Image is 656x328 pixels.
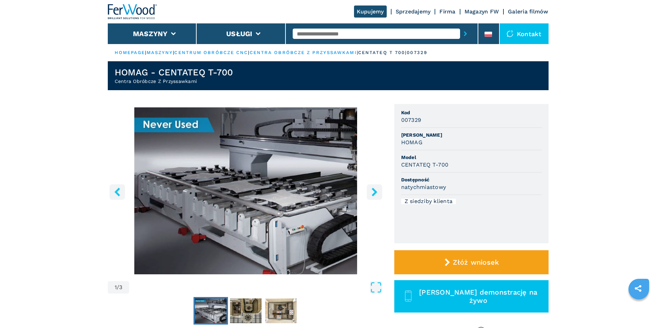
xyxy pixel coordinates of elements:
[507,30,513,37] img: Kontakt
[401,154,542,161] span: Model
[465,8,499,15] a: Magazyn FW
[108,107,384,274] img: Centra Obróbcze Z Przyssawkami HOMAG CENTATEQ T-700
[248,50,249,55] span: |
[115,50,145,55] a: HOMEPAGE
[394,280,549,313] button: [PERSON_NAME] demonstrację na żywo
[394,250,549,274] button: Złóż wniosek
[508,8,549,15] a: Galeria filmów
[401,109,542,116] span: Kod
[416,288,540,305] span: [PERSON_NAME] demonstrację na żywo
[401,138,423,146] h3: HOMAG
[226,30,252,38] button: Usługi
[108,297,384,325] nav: Thumbnail Navigation
[401,131,542,138] span: [PERSON_NAME]
[108,107,384,274] div: Go to Slide 1
[131,281,382,294] button: Open Fullscreen
[115,285,117,290] span: 1
[230,298,262,323] img: 6781de618f4ea2a9124c1d9a9049703c
[439,8,455,15] a: Firma
[401,199,456,204] div: Z siedziby klienta
[174,50,248,55] a: centrum obróbcze cnc
[357,50,358,55] span: |
[115,67,233,78] h1: HOMAG - CENTATEQ T-700
[265,298,297,323] img: 10f1c9f45b89e0ba9de0ec94874fb202
[401,161,449,169] h3: CENTATEQ T-700
[195,298,227,323] img: 37ced464391e4e9fb269dfaf2d1b2578
[500,23,549,44] div: Kontakt
[250,50,357,55] a: centra obróbcze z przyssawkami
[229,297,263,325] button: Go to Slide 2
[117,285,119,290] span: /
[173,50,174,55] span: |
[401,176,542,183] span: Dostępność
[354,6,387,18] a: Kupujemy
[145,50,146,55] span: |
[401,116,421,124] h3: 007329
[147,50,173,55] a: maszyny
[133,30,168,38] button: Maszyny
[108,4,157,19] img: Ferwood
[460,26,471,42] button: submit-button
[367,184,382,200] button: right-button
[110,184,125,200] button: left-button
[629,280,647,297] a: sharethis
[264,297,298,325] button: Go to Slide 3
[396,8,431,15] a: Sprzedajemy
[358,50,407,56] p: centateq t 700 |
[407,50,427,56] p: 007329
[453,258,499,266] span: Złóż wniosek
[401,183,446,191] h3: natychmiastowy
[194,297,228,325] button: Go to Slide 1
[115,78,233,85] h2: Centra Obróbcze Z Przyssawkami
[119,285,122,290] span: 3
